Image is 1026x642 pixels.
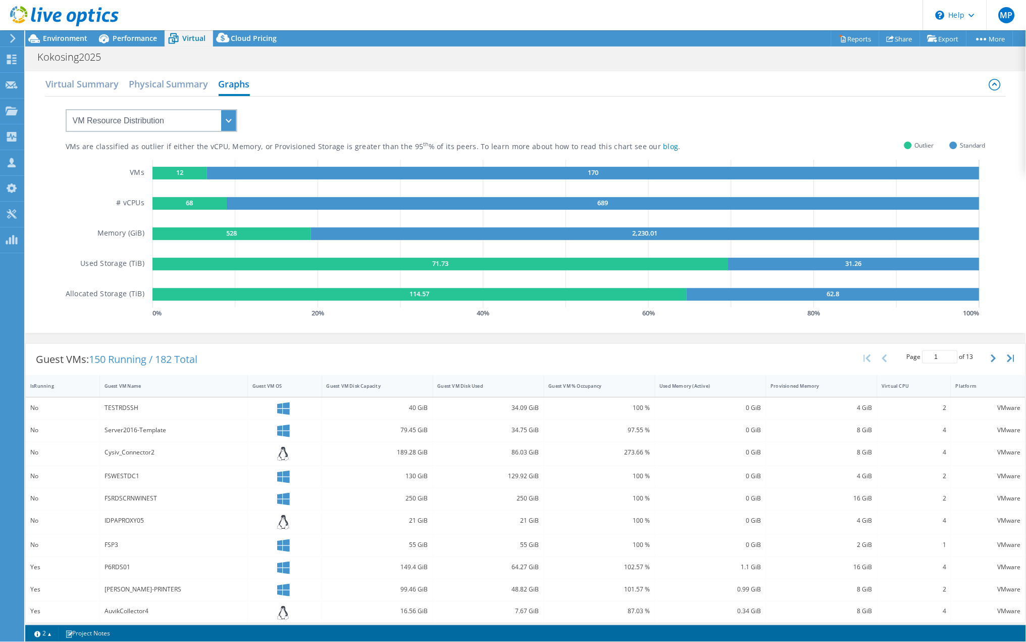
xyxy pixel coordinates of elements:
[879,31,920,47] a: Share
[27,627,59,640] a: 2
[66,142,732,152] div: VMs are classified as outlier if either the vCPU, Memory, or Provisioned Storage is greater than ...
[327,383,416,389] div: Guest VM Disk Capacity
[960,140,986,151] span: Standard
[152,308,162,317] text: 0 %
[438,515,539,526] div: 21 GiB
[89,352,197,366] span: 150 Running / 182 Total
[549,562,650,573] div: 102.57 %
[956,471,1021,482] div: VMware
[549,383,638,389] div: Guest VM % Occupancy
[966,31,1013,47] a: More
[956,402,1021,414] div: VMware
[956,562,1021,573] div: VMware
[438,493,539,504] div: 250 GiB
[549,425,650,436] div: 97.55 %
[327,562,428,573] div: 149.4 GiB
[432,259,448,268] text: 71.73
[438,471,539,482] div: 129.92 GiB
[327,402,428,414] div: 40 GiB
[846,259,862,268] text: 31.26
[97,227,144,240] h5: Memory (GiB)
[105,515,243,526] div: IDPAPROXY05
[771,515,873,526] div: 4 GiB
[663,142,679,151] a: blog
[660,539,761,551] div: 0 GiB
[30,402,95,414] div: No
[660,383,749,389] div: Used Memory (Active)
[327,425,428,436] div: 79.45 GiB
[438,383,527,389] div: Guest VM Disk Used
[30,562,95,573] div: Yes
[105,402,243,414] div: TESTRDSSH
[771,402,873,414] div: 4 GiB
[33,52,117,63] h1: Kokosing2025
[30,471,95,482] div: No
[477,308,490,317] text: 40 %
[966,352,973,361] span: 13
[831,31,880,47] a: Reports
[45,74,119,94] h2: Virtual Summary
[66,288,144,301] h5: Allocated Storage (TiB)
[410,289,430,298] text: 114.57
[549,584,650,595] div: 101.57 %
[105,606,243,617] div: AuvikCollector4
[129,74,209,94] h2: Physical Summary
[660,471,761,482] div: 0 GiB
[219,74,250,96] h2: Graphs
[660,493,761,504] div: 0 GiB
[771,471,873,482] div: 4 GiB
[176,168,183,177] text: 12
[936,11,945,20] svg: \n
[252,383,305,389] div: Guest VM OS
[549,539,650,551] div: 100 %
[771,539,873,551] div: 2 GiB
[963,308,980,317] text: 100 %
[30,425,95,436] div: No
[999,7,1015,23] span: MP
[327,493,428,504] div: 250 GiB
[438,562,539,573] div: 64.27 GiB
[882,606,947,617] div: 4
[771,493,873,504] div: 16 GiB
[882,383,935,389] div: Virtual CPU
[80,258,144,270] h5: Used Storage (TiB)
[30,539,95,551] div: No
[438,447,539,458] div: 86.03 GiB
[438,539,539,551] div: 55 GiB
[598,198,608,207] text: 689
[588,168,599,177] text: 170
[660,584,761,595] div: 0.99 GiB
[438,402,539,414] div: 34.09 GiB
[30,383,83,389] div: IsRunning
[327,606,428,617] div: 16.56 GiB
[956,447,1021,458] div: VMware
[549,606,650,617] div: 87.03 %
[956,606,1021,617] div: VMware
[423,141,429,148] sup: th
[130,167,144,179] h5: VMs
[43,33,87,43] span: Environment
[312,308,324,317] text: 20 %
[771,425,873,436] div: 8 GiB
[549,515,650,526] div: 100 %
[327,539,428,551] div: 55 GiB
[26,344,208,375] div: Guest VMs:
[58,627,117,640] a: Project Notes
[327,471,428,482] div: 130 GiB
[113,33,157,43] span: Performance
[327,515,428,526] div: 21 GiB
[771,584,873,595] div: 8 GiB
[827,289,840,298] text: 62.8
[882,402,947,414] div: 2
[882,471,947,482] div: 2
[152,308,986,318] svg: GaugeChartPercentageAxisTexta
[771,383,860,389] div: Provisioned Memory
[882,562,947,573] div: 4
[30,515,95,526] div: No
[105,447,243,458] div: Cysiv_Connector2
[226,228,237,238] text: 528
[956,383,1009,389] div: Platform
[642,308,655,317] text: 60 %
[660,402,761,414] div: 0 GiB
[549,493,650,504] div: 100 %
